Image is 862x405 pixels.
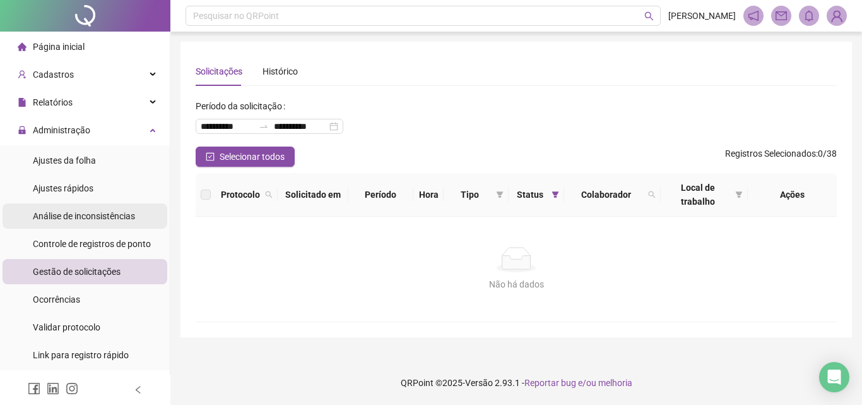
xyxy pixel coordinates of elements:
span: Ajustes rápidos [33,183,93,193]
span: Selecionar todos [220,150,285,164]
th: Período [348,173,413,217]
span: Controle de registros de ponto [33,239,151,249]
footer: QRPoint © 2025 - 2.93.1 - [170,361,862,405]
span: Reportar bug e/ou melhoria [524,378,632,388]
span: Gestão de solicitações [33,267,121,277]
label: Período da solicitação [196,96,290,116]
span: Ajustes da folha [33,155,96,166]
span: Relatórios [33,97,73,107]
span: Versão [465,378,493,388]
div: Não há dados [211,277,822,291]
span: bell [803,10,815,21]
div: Open Intercom Messenger [819,362,849,392]
span: Status [514,188,546,202]
span: check-square [206,152,215,161]
span: Local de trabalho [666,181,731,209]
span: left [134,385,143,394]
div: Ações [753,188,832,202]
span: search [644,11,654,21]
span: swap-right [259,121,269,131]
th: Hora [413,173,444,217]
span: Protocolo [221,188,260,202]
span: Link para registro rápido [33,350,129,360]
span: file [18,98,27,107]
span: : 0 / 38 [725,147,837,167]
span: Cadastros [33,70,74,80]
span: filter [493,185,506,204]
span: instagram [66,382,78,395]
span: mail [776,10,787,21]
span: filter [549,185,562,204]
span: search [265,191,273,198]
span: Página inicial [33,42,85,52]
span: lock [18,126,27,135]
span: filter [733,178,745,211]
th: Solicitado em [278,173,348,217]
span: filter [496,191,504,198]
span: Validar protocolo [33,322,100,332]
span: Registros Selecionados [725,148,816,159]
span: search [648,191,656,198]
span: [PERSON_NAME] [668,9,736,23]
span: Administração [33,125,90,135]
img: 88550 [827,6,846,25]
span: filter [735,191,743,198]
span: user-add [18,70,27,79]
span: Tipo [449,188,491,202]
div: Solicitações [196,64,242,78]
span: to [259,121,269,131]
span: search [263,185,275,204]
span: filter [552,191,559,198]
span: Ocorrências [33,294,80,305]
button: Selecionar todos [196,147,295,167]
span: Colaborador [569,188,643,202]
span: linkedin [47,382,59,395]
span: facebook [28,382,40,395]
div: Histórico [263,64,298,78]
span: search [646,185,658,204]
span: home [18,42,27,51]
span: notification [748,10,759,21]
span: Análise de inconsistências [33,211,135,221]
